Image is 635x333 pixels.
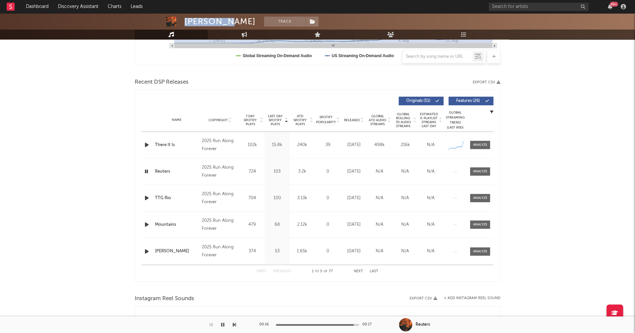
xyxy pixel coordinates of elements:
span: of [323,270,327,273]
span: Recent DSP Releases [135,78,189,86]
span: Global Rolling 7D Audio Streams [394,112,412,128]
div: 240k [291,142,313,148]
a: [PERSON_NAME] [155,248,198,255]
div: 2025 Run Along Forever [202,190,238,206]
div: 39 [316,142,339,148]
div: N/A [394,195,416,202]
div: 00:17 [362,321,376,329]
div: 00:16 [259,321,273,329]
div: N/A [420,195,442,202]
button: First [257,270,266,273]
div: Global Streaming Trend (Last 60D) [445,110,465,130]
button: Last [370,270,378,273]
a: Reuters [155,168,198,175]
div: 99 + [610,2,618,7]
div: 1 5 77 [304,268,340,276]
button: Features(26) [448,97,493,105]
a: There It Is [155,142,198,148]
div: N/A [420,221,442,228]
div: N/A [394,221,416,228]
div: 2.12k [291,221,313,228]
div: 0 [316,221,339,228]
div: 216k [394,142,416,148]
div: N/A [368,195,391,202]
div: N/A [368,248,391,255]
div: Reuters [416,322,430,328]
div: N/A [420,142,442,148]
div: Name [155,118,198,123]
div: N/A [394,168,416,175]
span: Instagram Reel Sounds [135,295,194,303]
div: N/A [368,221,391,228]
div: [DATE] [343,142,365,148]
div: 2025 Run Along Forever [202,243,238,259]
div: 3.13k [291,195,313,202]
span: Copyright [208,118,227,122]
div: 374 [241,248,263,255]
div: [DATE] [343,221,365,228]
button: Next [354,270,363,273]
div: 103 [266,168,288,175]
div: [PERSON_NAME] [185,17,256,27]
input: Search for artists [489,3,588,11]
div: 2025 Run Along Forever [202,137,238,153]
button: Originals(51) [399,97,444,105]
div: N/A [420,248,442,255]
span: 7 Day Spotify Plays [241,114,259,126]
div: 2025 Run Along Forever [202,217,238,233]
div: N/A [394,248,416,255]
span: Features ( 26 ) [453,99,483,103]
div: N/A [368,168,391,175]
button: 99+ [608,4,612,9]
button: Export CSV [410,296,437,300]
div: 0 [316,168,339,175]
span: Last Day Spotify Plays [266,114,284,126]
div: 704 [241,195,263,202]
button: Export CSV [473,80,500,84]
span: Spotify Popularity [316,115,336,125]
div: [DATE] [343,168,365,175]
span: Global ATD Audio Streams [368,114,387,126]
button: Previous [273,270,291,273]
div: 68 [266,221,288,228]
div: 102k [241,142,263,148]
div: N/A [420,168,442,175]
span: Estimated % Playlist Streams Last Day [420,112,438,128]
span: ATD Spotify Plays [291,114,309,126]
div: + Add Instagram Reel Sound [437,296,500,300]
div: 724 [241,168,263,175]
a: TTG Rio [155,195,198,202]
span: to [315,270,319,273]
span: Originals ( 51 ) [403,99,434,103]
a: Mountains [155,221,198,228]
span: Released [344,118,360,122]
button: + Add Instagram Reel Sound [444,296,500,300]
div: 3.2k [291,168,313,175]
div: 0 [316,248,339,255]
div: 15.8k [266,142,288,148]
div: 0 [316,195,339,202]
div: 498k [368,142,391,148]
div: 100 [266,195,288,202]
div: 1.65k [291,248,313,255]
div: [DATE] [343,248,365,255]
div: 479 [241,221,263,228]
input: Search by song name or URL [403,54,473,59]
div: 2025 Run Along Forever [202,164,238,180]
div: [DATE] [343,195,365,202]
div: 53 [266,248,288,255]
button: Track [264,17,306,27]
